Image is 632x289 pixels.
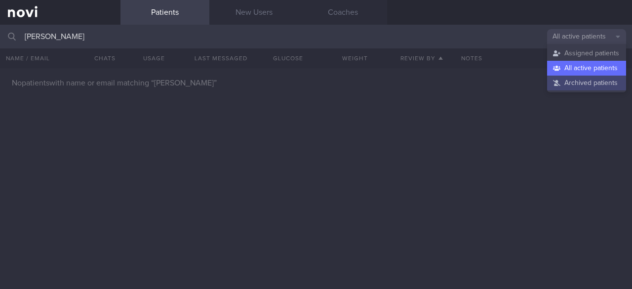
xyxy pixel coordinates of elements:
[455,48,632,68] div: Notes
[188,48,254,68] button: Last Messaged
[120,48,187,68] div: Usage
[321,48,388,68] button: Weight
[547,29,626,44] button: All active patients
[547,46,626,61] button: Assigned patients
[254,48,321,68] button: Glucose
[547,61,626,76] button: All active patients
[81,48,120,68] button: Chats
[547,76,626,90] button: Archived patients
[388,48,455,68] button: Review By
